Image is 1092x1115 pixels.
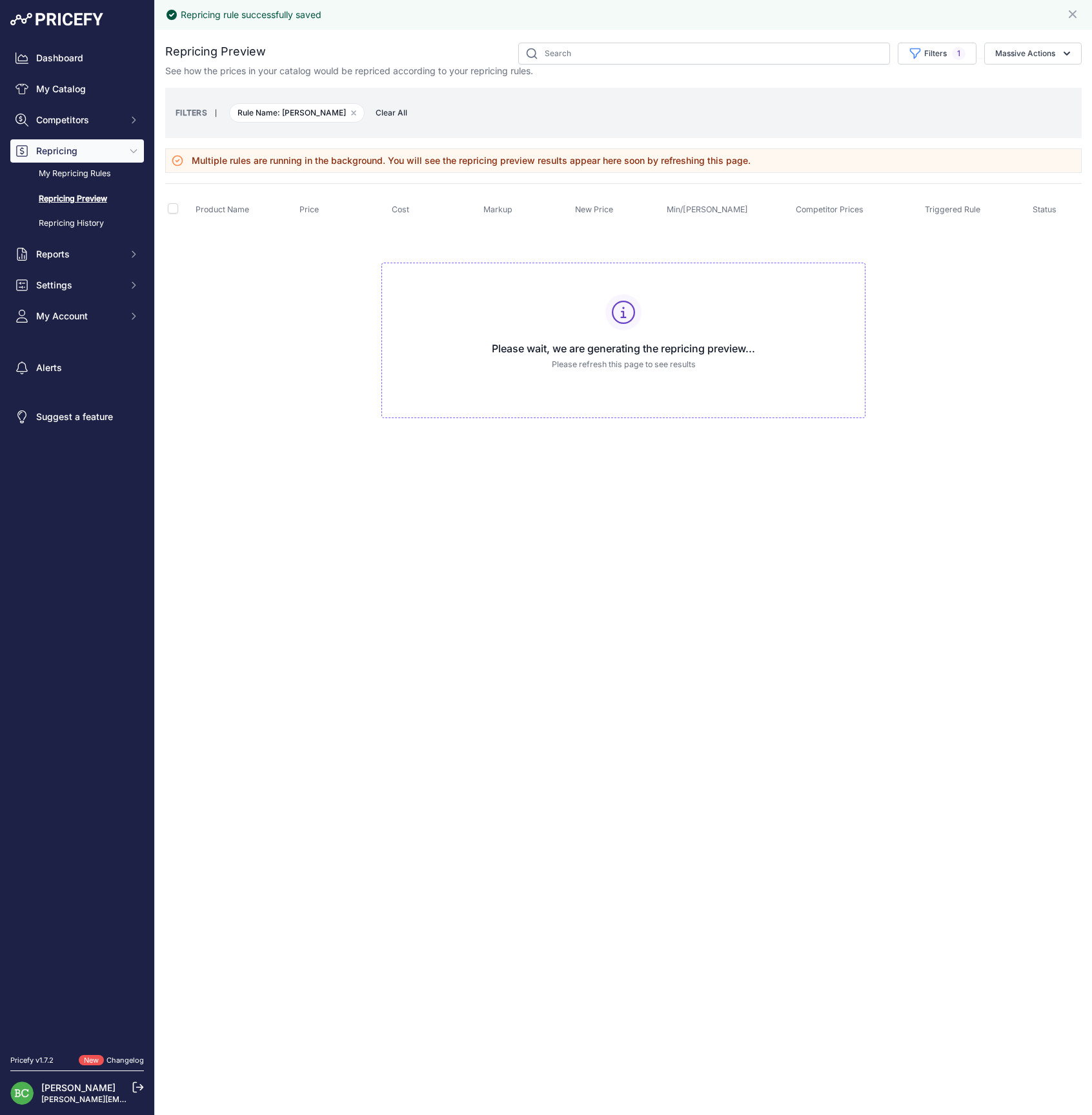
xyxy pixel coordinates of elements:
a: My Catalog [10,77,144,101]
h2: Repricing Preview [165,43,266,61]
span: Markup [483,205,512,214]
a: Alerts [10,356,144,379]
a: Suggest a feature [10,405,144,428]
span: Triggered Rule [925,205,980,214]
p: Please refresh this page to see results [392,359,854,371]
img: Pricefy Logo [10,13,103,26]
a: [PERSON_NAME] [41,1082,116,1093]
div: Repricing rule successfully saved [181,8,321,21]
p: See how the prices in your catalog would be repriced according to your repricing rules. [165,65,533,77]
span: Reports [36,248,121,261]
button: Close [1066,5,1082,21]
span: Repricing [36,145,121,157]
div: Pricefy v1.7.2 [10,1055,54,1066]
span: Product Name [196,205,249,214]
h3: Multiple rules are running in the background. You will see the repricing preview results appear h... [192,154,751,167]
small: FILTERS [176,108,207,117]
span: Rule Name: [PERSON_NAME] [229,103,365,123]
span: Settings [36,279,121,292]
a: [PERSON_NAME][EMAIL_ADDRESS][DOMAIN_NAME] [41,1094,240,1104]
nav: Sidebar [10,46,144,1040]
a: Dashboard [10,46,144,70]
button: Repricing [10,139,144,163]
span: My Account [36,310,121,323]
button: Clear All [369,106,414,119]
button: My Account [10,305,144,328]
span: 1 [952,47,966,60]
span: Competitor Prices [796,205,864,214]
span: Status [1033,205,1057,214]
small: | [207,109,225,117]
button: Competitors [10,108,144,132]
span: Price [299,205,319,214]
span: Competitors [36,114,121,126]
button: Massive Actions [984,43,1082,65]
input: Search [518,43,890,65]
a: Repricing Preview [10,188,144,210]
button: Reports [10,243,144,266]
span: New Price [575,205,613,214]
span: Min/[PERSON_NAME] [667,205,748,214]
a: Changelog [106,1056,144,1065]
button: Filters1 [898,43,976,65]
button: Settings [10,274,144,297]
span: Cost [392,205,409,214]
a: Repricing History [10,212,144,235]
h3: Please wait, we are generating the repricing preview... [392,341,854,356]
a: My Repricing Rules [10,163,144,185]
span: New [79,1055,104,1066]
